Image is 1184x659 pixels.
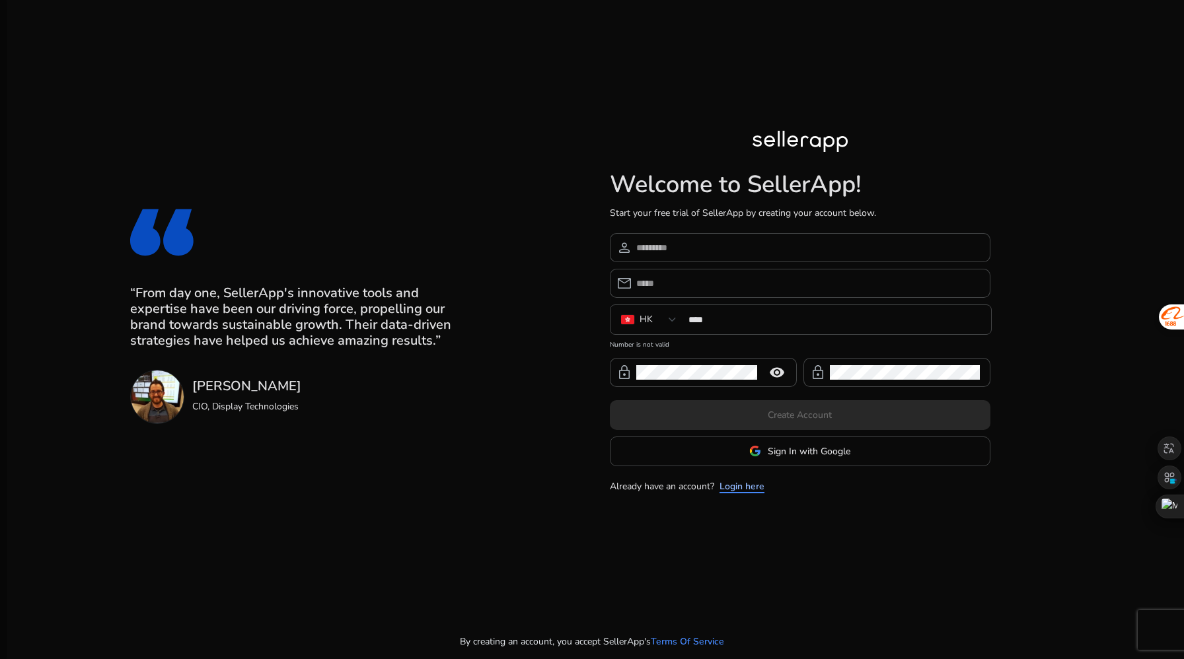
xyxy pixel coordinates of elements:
span: person [616,240,632,256]
img: google-logo.svg [749,445,761,457]
p: CIO, Display Technologies [192,399,301,413]
button: Sign In with Google [610,436,990,466]
mat-error: Number is not valid [610,336,990,350]
div: HK [640,312,653,327]
p: Already have an account? [610,479,714,493]
mat-icon: remove_red_eye [761,364,793,380]
span: email [616,275,632,291]
h3: [PERSON_NAME] [192,378,301,394]
span: lock [616,364,632,380]
p: Start your free trial of SellerApp by creating your account below. [610,206,990,220]
h3: “From day one, SellerApp's innovative tools and expertise have been our driving force, propelling... [130,285,468,349]
h1: Welcome to SellerApp! [610,170,990,199]
span: lock [810,364,826,380]
a: Login here [720,479,764,493]
span: Sign In with Google [768,444,850,458]
a: Terms Of Service [651,635,724,648]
